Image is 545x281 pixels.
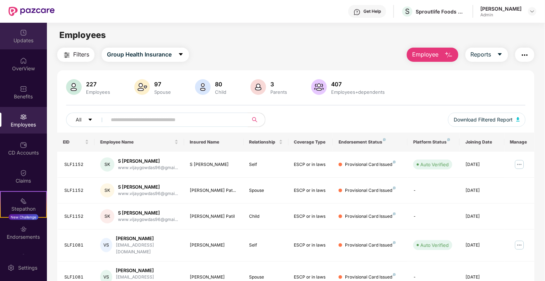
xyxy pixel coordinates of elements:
button: Group Health Insurancecaret-down [102,48,189,62]
span: Download Filtered Report [454,116,513,124]
img: manageButton [514,239,525,251]
div: S [PERSON_NAME] [118,184,178,190]
div: [DATE] [465,242,499,249]
div: S [PERSON_NAME] [190,161,238,168]
img: svg+xml;base64,PHN2ZyB4bWxucz0iaHR0cDovL3d3dy53My5vcmcvMjAwMC9zdmciIHhtbG5zOnhsaW5rPSJodHRwOi8vd3... [195,79,211,95]
div: New Challenge [9,214,38,220]
th: Joining Date [460,133,504,152]
th: Relationship [244,133,288,152]
img: manageButton [514,159,525,170]
div: Provisional Card Issued [345,187,396,194]
span: EID [63,139,83,145]
div: SK [100,183,114,198]
div: S [PERSON_NAME] [118,210,178,216]
div: Provisional Card Issued [345,213,396,220]
div: Platform Status [413,139,454,145]
img: svg+xml;base64,PHN2ZyB4bWxucz0iaHR0cDovL3d3dy53My5vcmcvMjAwMC9zdmciIHhtbG5zOnhsaW5rPSJodHRwOi8vd3... [250,79,266,95]
th: Coverage Type [288,133,333,152]
img: svg+xml;base64,PHN2ZyB4bWxucz0iaHR0cDovL3d3dy53My5vcmcvMjAwMC9zdmciIHdpZHRoPSIyMSIgaGVpZ2h0PSIyMC... [20,198,27,205]
img: svg+xml;base64,PHN2ZyBpZD0iQ0RfQWNjb3VudHMiIGRhdGEtbmFtZT0iQ0QgQWNjb3VudHMiIHhtbG5zPSJodHRwOi8vd3... [20,141,27,148]
img: svg+xml;base64,PHN2ZyBpZD0iRW1wbG95ZWVzIiB4bWxucz0iaHR0cDovL3d3dy53My5vcmcvMjAwMC9zdmciIHdpZHRoPS... [20,113,27,120]
button: Employee [407,48,458,62]
button: Reportscaret-down [465,48,508,62]
img: svg+xml;base64,PHN2ZyB4bWxucz0iaHR0cDovL3d3dy53My5vcmcvMjAwMC9zdmciIHdpZHRoPSI4IiBoZWlnaHQ9IjgiIH... [393,273,396,276]
div: www.vijaygowdas96@gmai... [118,216,178,223]
img: svg+xml;base64,PHN2ZyBpZD0iSGVscC0zMngzMiIgeG1sbnM9Imh0dHA6Ly93d3cudzMub3JnLzIwMDAvc3ZnIiB3aWR0aD... [354,9,361,16]
div: Auto Verified [420,242,449,249]
div: [PERSON_NAME] [190,242,238,249]
div: Self [249,161,283,168]
div: Stepathon [1,205,46,212]
span: All [76,116,81,124]
div: ESCP or in laws [294,161,328,168]
div: Child [249,213,283,220]
img: svg+xml;base64,PHN2ZyB4bWxucz0iaHR0cDovL3d3dy53My5vcmcvMjAwMC9zdmciIHdpZHRoPSIyNCIgaGVpZ2h0PSIyNC... [520,51,529,59]
span: Employees [59,30,106,40]
div: Admin [480,12,522,18]
div: www.vijaygowdas96@gmai... [118,190,178,197]
div: ESCP or in laws [294,242,328,249]
img: svg+xml;base64,PHN2ZyB4bWxucz0iaHR0cDovL3d3dy53My5vcmcvMjAwMC9zdmciIHdpZHRoPSI4IiBoZWlnaHQ9IjgiIH... [393,212,396,215]
div: SLF1152 [64,187,89,194]
div: SLF1081 [64,242,89,249]
img: svg+xml;base64,PHN2ZyB4bWxucz0iaHR0cDovL3d3dy53My5vcmcvMjAwMC9zdmciIHdpZHRoPSI4IiBoZWlnaHQ9IjgiIH... [383,138,386,141]
img: svg+xml;base64,PHN2ZyBpZD0iRW5kb3JzZW1lbnRzIiB4bWxucz0iaHR0cDovL3d3dy53My5vcmcvMjAwMC9zdmciIHdpZH... [20,226,27,233]
div: [DATE] [465,213,499,220]
img: svg+xml;base64,PHN2ZyBpZD0iU2V0dGluZy0yMHgyMCIgeG1sbnM9Imh0dHA6Ly93d3cudzMub3JnLzIwMDAvc3ZnIiB3aW... [7,264,15,271]
div: 3 [269,81,288,88]
span: Reports [471,50,491,59]
div: Sproutlife Foods Private Limited [416,8,465,15]
span: Group Health Insurance [107,50,172,59]
div: [PERSON_NAME] Patil [190,213,238,220]
span: search [248,117,261,123]
div: Spouse [249,274,283,281]
div: 407 [330,81,386,88]
button: Allcaret-down [66,113,109,127]
div: [PERSON_NAME] [190,274,238,281]
div: ESCP or in laws [294,213,328,220]
div: SLF1152 [64,213,89,220]
div: Settings [16,264,39,271]
div: ESCP or in laws [294,187,328,194]
div: Employees+dependents [330,89,386,95]
img: svg+xml;base64,PHN2ZyB4bWxucz0iaHR0cDovL3d3dy53My5vcmcvMjAwMC9zdmciIHdpZHRoPSIyNCIgaGVpZ2h0PSIyNC... [63,51,71,59]
span: Employee [412,50,439,59]
div: [PERSON_NAME] [480,5,522,12]
div: Employees [85,89,112,95]
button: Filters [57,48,95,62]
img: svg+xml;base64,PHN2ZyBpZD0iTXlfT3JkZXJzIiBkYXRhLW5hbWU9Ik15IE9yZGVycyIgeG1sbnM9Imh0dHA6Ly93d3cudz... [20,254,27,261]
div: ESCP or in laws [294,274,328,281]
th: Manage [504,133,534,152]
div: 80 [214,81,228,88]
div: S [PERSON_NAME] [118,158,178,164]
div: [PERSON_NAME] [116,267,178,274]
th: EID [57,133,95,152]
td: - [408,204,460,229]
div: Provisional Card Issued [345,242,396,249]
img: svg+xml;base64,PHN2ZyB4bWxucz0iaHR0cDovL3d3dy53My5vcmcvMjAwMC9zdmciIHhtbG5zOnhsaW5rPSJodHRwOi8vd3... [311,79,327,95]
div: [PERSON_NAME] [116,235,178,242]
span: Filters [73,50,89,59]
div: VS [100,238,112,252]
img: svg+xml;base64,PHN2ZyB4bWxucz0iaHR0cDovL3d3dy53My5vcmcvMjAwMC9zdmciIHdpZHRoPSI4IiBoZWlnaHQ9IjgiIH... [393,161,396,163]
div: Endorsement Status [339,139,402,145]
img: svg+xml;base64,PHN2ZyBpZD0iQ2xhaW0iIHhtbG5zPSJodHRwOi8vd3d3LnczLm9yZy8yMDAwL3N2ZyIgd2lkdGg9IjIwIi... [20,169,27,177]
div: 97 [153,81,172,88]
td: - [408,178,460,204]
div: www.vijaygowdas96@gmai... [118,164,178,171]
div: Provisional Card Issued [345,161,396,168]
div: [DATE] [465,161,499,168]
img: svg+xml;base64,PHN2ZyBpZD0iRHJvcGRvd24tMzJ4MzIiIHhtbG5zPSJodHRwOi8vd3d3LnczLm9yZy8yMDAwL3N2ZyIgd2... [529,9,535,14]
span: caret-down [88,117,93,123]
span: caret-down [497,52,503,58]
div: Parents [269,89,288,95]
span: Employee Name [100,139,173,145]
img: svg+xml;base64,PHN2ZyBpZD0iSG9tZSIgeG1sbnM9Imh0dHA6Ly93d3cudzMub3JnLzIwMDAvc3ZnIiB3aWR0aD0iMjAiIG... [20,57,27,64]
div: [DATE] [465,187,499,194]
div: SK [100,157,114,172]
div: Self [249,242,283,249]
div: [EMAIL_ADDRESS][DOMAIN_NAME] [116,242,178,255]
img: svg+xml;base64,PHN2ZyB4bWxucz0iaHR0cDovL3d3dy53My5vcmcvMjAwMC9zdmciIHdpZHRoPSI4IiBoZWlnaHQ9IjgiIH... [393,187,396,189]
img: svg+xml;base64,PHN2ZyB4bWxucz0iaHR0cDovL3d3dy53My5vcmcvMjAwMC9zdmciIHdpZHRoPSI4IiBoZWlnaHQ9IjgiIH... [393,241,396,244]
th: Insured Name [184,133,244,152]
